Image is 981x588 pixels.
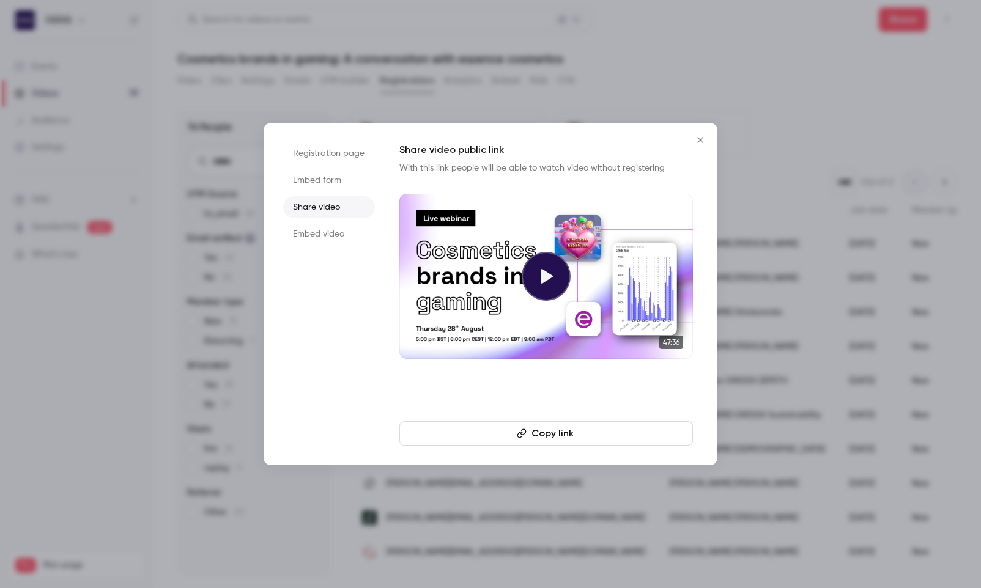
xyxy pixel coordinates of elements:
[399,194,693,359] a: 47:36
[399,142,693,157] h1: Share video public link
[283,223,375,245] li: Embed video
[688,128,713,152] button: Close
[283,142,375,164] li: Registration page
[399,162,693,174] p: With this link people will be able to watch video without registering
[283,169,375,191] li: Embed form
[399,421,693,446] button: Copy link
[283,196,375,218] li: Share video
[659,336,683,349] span: 47:36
